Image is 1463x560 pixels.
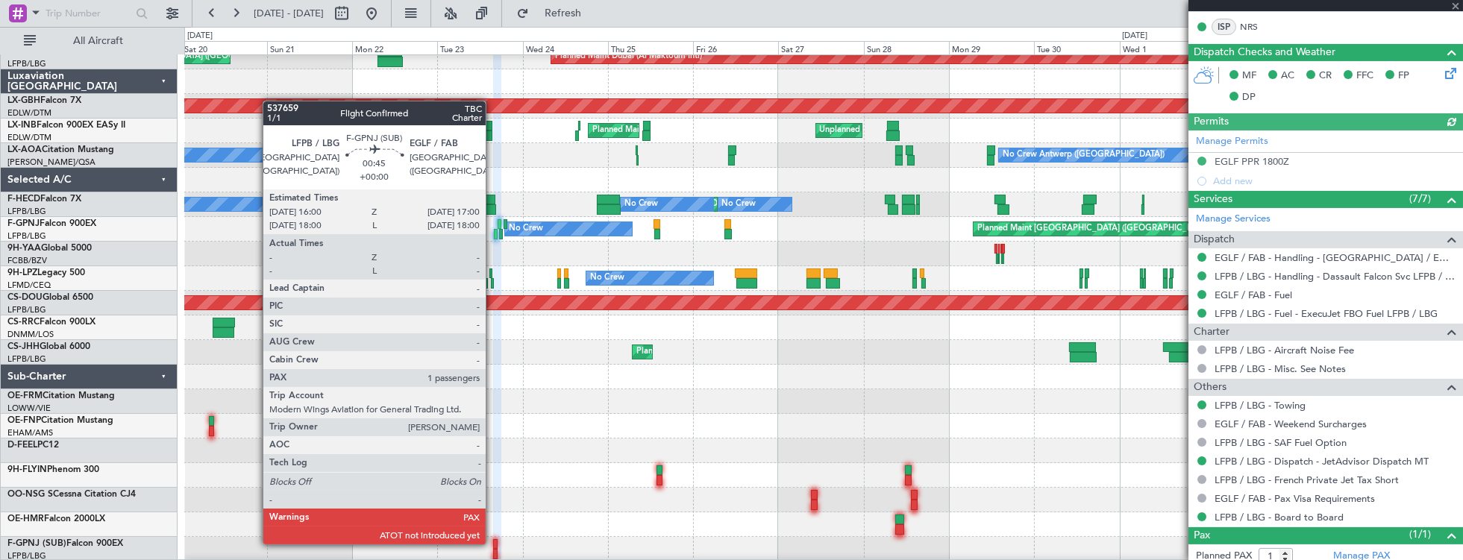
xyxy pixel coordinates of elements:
[187,30,213,43] div: [DATE]
[254,7,324,20] span: [DATE] - [DATE]
[39,36,157,46] span: All Aircraft
[7,403,51,414] a: LOWW/VIE
[1194,191,1232,208] span: Services
[46,2,131,25] input: Trip Number
[1398,69,1409,84] span: FP
[1215,418,1367,430] a: EGLF / FAB - Weekend Surcharges
[1409,526,1431,542] span: (1/1)
[7,304,46,315] a: LFPB/LBG
[778,41,863,54] div: Sat 27
[267,41,352,54] div: Sun 21
[7,465,99,474] a: 9H-FLYINPhenom 300
[7,96,81,105] a: LX-GBHFalcon 7X
[1215,362,1346,375] a: LFPB / LBG - Misc. See Notes
[7,255,47,266] a: FCBB/BZV
[1281,69,1294,84] span: AC
[555,45,702,68] div: Planned Maint Dubai (Al Maktoum Intl)
[608,41,693,54] div: Thu 25
[7,280,51,291] a: LFMD/CEQ
[7,268,37,277] span: 9H-LPZ
[1212,19,1236,35] div: ISP
[7,132,51,143] a: EDLW/DTM
[864,41,949,54] div: Sun 28
[1215,455,1429,468] a: LFPB / LBG - Dispatch - JetAdvisor Dispatch MT
[7,353,46,365] a: LFPB/LBG
[7,293,43,302] span: CS-DOU
[7,318,40,327] span: CS-RRC
[1122,30,1147,43] div: [DATE]
[7,219,40,228] span: F-GPNJ
[7,244,41,253] span: 9H-YAA
[1003,144,1165,166] div: No Crew Antwerp ([GEOGRAPHIC_DATA])
[820,119,953,142] div: Unplanned Maint Roma (Ciampino)
[7,121,125,130] a: LX-INBFalcon 900EX EASy II
[590,267,624,289] div: No Crew
[1215,251,1456,264] a: EGLF / FAB - Handling - [GEOGRAPHIC_DATA] / EGLF / FAB
[1034,41,1119,54] div: Tue 30
[7,490,53,499] span: OO-NSG S
[1215,474,1399,486] a: LFPB / LBG - French Private Jet Tax Short
[1215,399,1306,412] a: LFPB / LBG - Towing
[722,193,756,215] div: No Crew
[392,267,511,289] div: AOG Maint Cannes (Mandelieu)
[1215,270,1456,283] a: LFPB / LBG - Handling - Dassault Falcon Svc LFPB / LBG
[1409,191,1431,207] span: (7/7)
[7,206,46,217] a: LFPB/LBG
[181,41,266,54] div: Sat 20
[1215,344,1354,356] a: LFPB / LBG - Aircraft Noise Fee
[1215,492,1375,505] a: EGLF / FAB - Pax Visa Requirements
[624,193,659,215] div: No Crew
[977,218,1212,240] div: Planned Maint [GEOGRAPHIC_DATA] ([GEOGRAPHIC_DATA])
[949,41,1034,54] div: Mon 29
[7,427,53,438] a: EHAM/AMS
[7,244,92,253] a: 9H-YAAGlobal 5000
[7,515,105,523] a: OE-HMRFalcon 2000LX
[1240,20,1274,34] a: NRS
[1319,69,1332,84] span: CR
[437,41,522,54] div: Tue 23
[1194,231,1235,248] span: Dispatch
[7,391,115,400] a: OE-FRMCitation Mustang
[7,195,81,204] a: F-HECDFalcon 7X
[1242,90,1256,105] span: DP
[16,29,162,53] button: All Aircraft
[7,441,37,450] span: D-FEEL
[7,195,40,204] span: F-HECD
[1215,289,1292,301] a: EGLF / FAB - Fuel
[7,58,46,69] a: LFPB/LBG
[7,465,47,474] span: 9H-FLYIN
[7,416,113,425] a: OE-FNPCitation Mustang
[7,539,66,548] span: F-GPNJ (SUB)
[7,441,59,450] a: D-FEELPC12
[1194,44,1335,61] span: Dispatch Checks and Weather
[7,539,123,548] a: F-GPNJ (SUB)Falcon 900EX
[7,268,85,277] a: 9H-LPZLegacy 500
[532,8,595,19] span: Refresh
[328,218,362,240] div: No Crew
[509,218,543,240] div: No Crew
[352,41,437,54] div: Mon 22
[7,293,93,302] a: CS-DOUGlobal 6500
[7,342,40,351] span: CS-JHH
[7,230,46,242] a: LFPB/LBG
[1356,69,1373,84] span: FFC
[1196,212,1271,227] a: Manage Services
[7,219,96,228] a: F-GPNJFalcon 900EX
[7,121,37,130] span: LX-INB
[7,391,43,400] span: OE-FRM
[7,342,90,351] a: CS-JHHGlobal 6000
[7,145,42,154] span: LX-AOA
[7,416,41,425] span: OE-FNP
[1242,69,1256,84] span: MF
[7,490,136,499] a: OO-NSG SCessna Citation CJ4
[7,157,95,168] a: [PERSON_NAME]/QSA
[510,1,599,25] button: Refresh
[1215,436,1347,449] a: LFPB / LBG - SAF Fuel Option
[7,515,44,523] span: OE-HMR
[7,96,40,105] span: LX-GBH
[1194,324,1229,341] span: Charter
[7,145,114,154] a: LX-AOACitation Mustang
[693,41,778,54] div: Fri 26
[636,341,871,363] div: Planned Maint [GEOGRAPHIC_DATA] ([GEOGRAPHIC_DATA])
[1120,41,1205,54] div: Wed 1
